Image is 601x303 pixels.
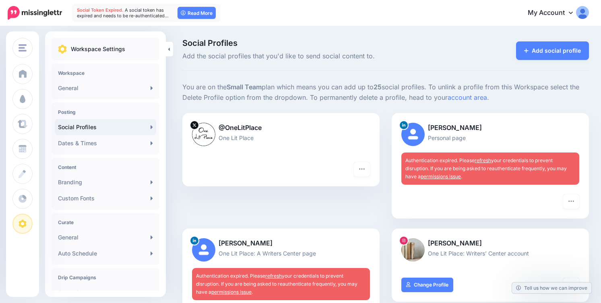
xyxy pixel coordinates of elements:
[192,238,215,262] img: user_default_image.png
[58,109,153,115] h4: Posting
[196,273,357,295] span: Authentication expired. Please your credentials to prevent disruption. If you are being asked to ...
[55,284,156,301] a: General
[58,45,67,54] img: settings.png
[401,238,425,262] img: 49724003_233771410843130_8501858999036018688_n-bsa100218.jpg
[512,282,591,293] a: Tell us how we can improve
[520,3,589,23] a: My Account
[182,39,449,47] span: Social Profiles
[192,249,370,258] p: One Lit Place: A Writers Center page
[192,238,370,249] p: [PERSON_NAME]
[178,7,216,19] a: Read More
[192,123,215,146] img: mjLeI_jM-21866.jpg
[401,123,579,133] p: [PERSON_NAME]
[448,93,487,101] a: account area
[401,278,453,292] a: Change Profile
[55,80,156,96] a: General
[401,123,425,146] img: user_default_image.png
[265,273,282,279] a: refresh
[58,164,153,170] h4: Content
[55,190,156,206] a: Custom Fonts
[475,157,491,163] a: refresh
[8,6,62,20] img: Missinglettr
[227,83,262,91] b: Small Team
[55,245,156,262] a: Auto Schedule
[421,173,461,179] a: permissions issue
[405,157,567,179] span: Authentication expired. Please your credentials to prevent disruption. If you are being asked to ...
[211,289,252,295] a: permissions issue
[58,274,153,280] h4: Drip Campaigns
[58,219,153,225] h4: Curate
[192,123,370,133] p: @OneLitPlace
[58,70,153,76] h4: Workspace
[77,7,124,13] span: Social Token Expired.
[516,41,589,60] a: Add social profile
[55,135,156,151] a: Dates & Times
[55,174,156,190] a: Branding
[192,133,370,142] p: One Lit Place
[182,51,449,62] span: Add the social profiles that you'd like to send social content to.
[55,119,156,135] a: Social Profiles
[19,44,27,52] img: menu.png
[77,7,169,19] span: A social token has expired and needs to be re-authenticated…
[401,249,579,258] p: One Lit Place: Writers’ Center account
[374,83,382,91] b: 25
[55,229,156,245] a: General
[401,133,579,142] p: Personal page
[401,238,579,249] p: [PERSON_NAME]
[71,44,125,54] p: Workspace Settings
[182,82,589,103] p: You are on the plan which means you can add up to social profiles. To unlink a profile from this ...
